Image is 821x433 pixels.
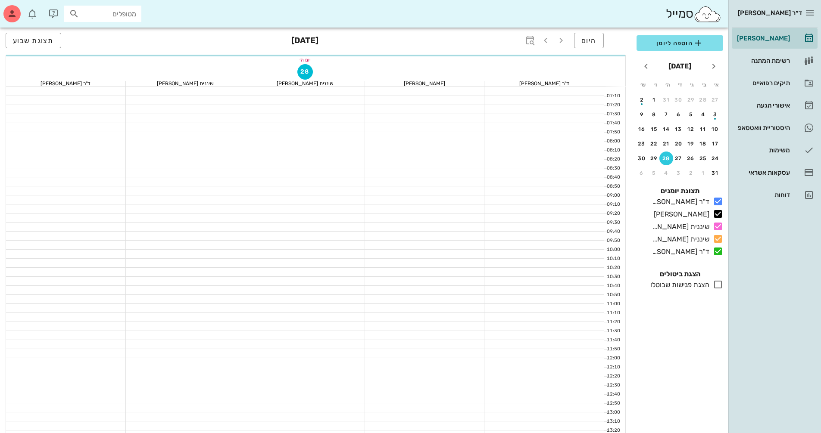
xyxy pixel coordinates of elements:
[732,50,818,71] a: רשימת המתנה
[604,210,622,217] div: 09:20
[604,237,622,244] div: 09:50
[604,93,622,100] div: 07:10
[638,59,654,74] button: חודש הבא
[649,77,661,92] th: ו׳
[637,77,649,92] th: ש׳
[696,122,710,136] button: 11
[732,162,818,183] a: עסקאות אשראי
[647,155,661,161] div: 29
[604,291,622,299] div: 10:50
[659,97,673,103] div: 31
[604,246,622,254] div: 10:00
[635,108,649,121] button: 9
[604,309,622,317] div: 11:10
[696,137,710,151] button: 18
[735,192,790,198] div: דוחות
[126,81,245,86] div: שיננית [PERSON_NAME]
[635,166,649,180] button: 6
[696,152,710,165] button: 25
[684,155,698,161] div: 26
[297,64,313,80] button: 28
[604,138,622,145] div: 08:00
[650,209,709,220] div: [PERSON_NAME]
[484,81,604,86] div: ד"ר [PERSON_NAME]
[635,155,649,161] div: 30
[647,93,661,107] button: 1
[709,108,722,121] button: 3
[635,126,649,132] div: 16
[699,77,710,92] th: ב׳
[635,137,649,151] button: 23
[659,137,673,151] button: 21
[672,170,686,176] div: 3
[672,108,686,121] button: 6
[604,364,622,371] div: 12:10
[735,35,790,42] div: [PERSON_NAME]
[684,141,698,147] div: 19
[604,111,622,118] div: 07:30
[647,108,661,121] button: 8
[649,197,709,207] div: ד"ר [PERSON_NAME]
[604,373,622,380] div: 12:20
[732,118,818,138] a: היסטוריית וואטסאפ
[604,183,622,190] div: 08:50
[647,152,661,165] button: 29
[659,152,673,165] button: 28
[604,147,622,154] div: 08:10
[647,137,661,151] button: 22
[291,33,318,50] h3: [DATE]
[659,166,673,180] button: 4
[647,166,661,180] button: 5
[709,141,722,147] div: 17
[706,59,721,74] button: חודש שעבר
[672,166,686,180] button: 3
[672,93,686,107] button: 30
[735,169,790,176] div: עסקאות אשראי
[659,122,673,136] button: 14
[365,81,484,86] div: [PERSON_NAME]
[6,81,125,86] div: ד"ר [PERSON_NAME]
[732,185,818,205] a: דוחות
[666,5,721,23] div: סמייל
[647,122,661,136] button: 15
[604,219,622,226] div: 09:30
[647,141,661,147] div: 22
[25,7,31,12] span: תג
[604,201,622,208] div: 09:10
[684,93,698,107] button: 29
[604,129,622,136] div: 07:50
[635,122,649,136] button: 16
[604,120,622,127] div: 07:40
[711,77,722,92] th: א׳
[709,170,722,176] div: 31
[649,234,709,244] div: שיננית [PERSON_NAME]
[659,170,673,176] div: 4
[635,152,649,165] button: 30
[245,81,365,86] div: שיננית [PERSON_NAME]
[604,382,622,389] div: 12:30
[738,9,802,17] span: ד״ר [PERSON_NAME]
[709,137,722,151] button: 17
[637,269,723,279] h4: הצגת ביטולים
[684,126,698,132] div: 12
[604,228,622,235] div: 09:40
[709,166,722,180] button: 31
[709,155,722,161] div: 24
[672,155,686,161] div: 27
[659,108,673,121] button: 7
[662,77,673,92] th: ה׳
[709,126,722,132] div: 10
[732,28,818,49] a: [PERSON_NAME]
[659,141,673,147] div: 21
[647,111,661,118] div: 8
[684,108,698,121] button: 5
[735,124,790,131] div: היסטוריית וואטסאפ
[604,264,622,272] div: 10:20
[696,93,710,107] button: 28
[684,137,698,151] button: 19
[672,97,686,103] div: 30
[696,97,710,103] div: 28
[696,141,710,147] div: 18
[687,77,698,92] th: ג׳
[6,33,61,48] button: תצוגת שבוע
